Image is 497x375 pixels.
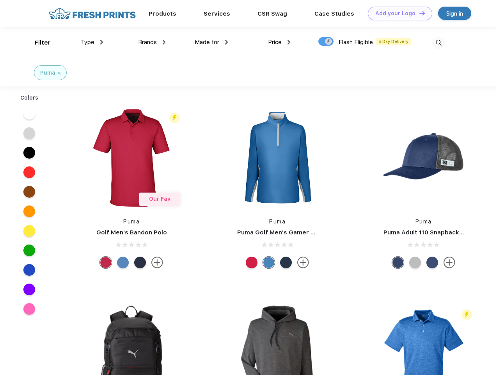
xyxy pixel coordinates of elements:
div: Bright Cobalt [263,257,275,268]
span: Our Fav [149,196,170,202]
img: dropdown.png [163,40,165,45]
a: Puma [415,218,432,225]
img: desktop_search.svg [432,36,445,49]
a: Sign in [438,7,471,20]
img: fo%20logo%202.webp [46,7,138,20]
img: func=resize&h=266 [80,106,183,210]
div: Puma [40,69,55,77]
span: Flash Eligible [339,39,373,46]
img: dropdown.png [225,40,228,45]
img: DT [419,11,425,15]
a: Golf Men's Bandon Polo [96,229,167,236]
img: flash_active_toggle.svg [461,309,472,320]
div: Quarry with Brt Whit [409,257,421,268]
a: Puma Golf Men's Gamer Golf Quarter-Zip [237,229,360,236]
img: filter_cancel.svg [58,72,60,75]
img: flash_active_toggle.svg [169,112,180,123]
span: Type [81,39,94,46]
div: Peacoat with Qut Shd [392,257,404,268]
a: CSR Swag [257,10,287,17]
span: Price [268,39,282,46]
img: dropdown.png [100,40,103,45]
span: 5 Day Delivery [376,38,411,45]
div: Lake Blue [117,257,129,268]
div: Colors [14,94,44,102]
span: Brands [138,39,157,46]
a: Services [204,10,230,17]
span: Made for [195,39,219,46]
img: func=resize&h=266 [372,106,476,210]
div: Navy Blazer [280,257,292,268]
div: Ski Patrol [100,257,112,268]
div: Sign in [446,9,463,18]
div: Filter [35,38,51,47]
img: func=resize&h=266 [225,106,329,210]
div: Peacoat Qut Shd [426,257,438,268]
a: Puma [123,218,140,225]
a: Products [149,10,176,17]
img: more.svg [297,257,309,268]
img: more.svg [151,257,163,268]
img: dropdown.png [288,40,290,45]
div: Ski Patrol [246,257,257,268]
a: Puma [269,218,286,225]
div: Add your Logo [375,10,415,17]
div: Navy Blazer [134,257,146,268]
img: more.svg [444,257,455,268]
